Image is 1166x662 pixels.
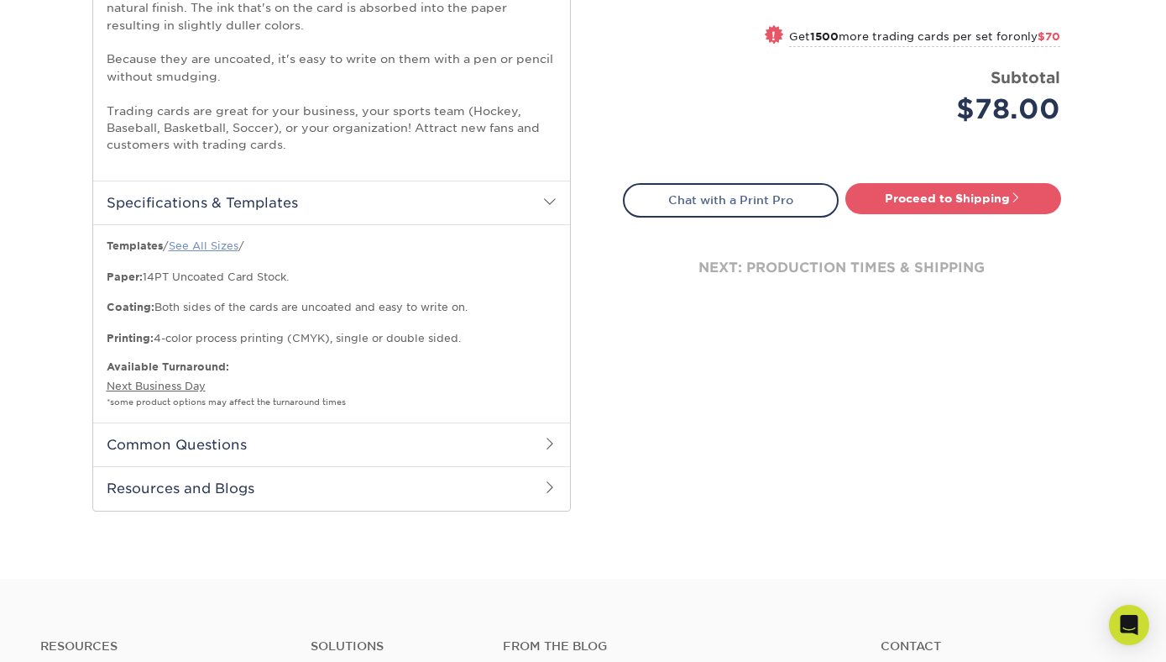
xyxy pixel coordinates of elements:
b: Templates [107,239,163,252]
h2: Resources and Blogs [93,466,570,510]
span: ! [771,27,776,45]
small: *some product options may affect the turnaround times [107,397,346,407]
strong: Subtotal [991,68,1060,87]
span: only [1013,30,1060,43]
a: Chat with a Print Pro [623,183,839,217]
small: Get more trading cards per set for [789,30,1060,47]
strong: Printing: [107,332,154,344]
a: Proceed to Shipping [845,183,1061,213]
h2: Specifications & Templates [93,181,570,224]
a: See All Sizes [169,239,238,252]
a: Contact [881,639,1126,654]
strong: Coating: [107,301,154,313]
div: next: production times & shipping [623,218,1061,318]
div: Open Intercom Messenger [1109,605,1149,645]
strong: Paper: [107,271,143,283]
p: / / 14PT Uncoated Card Stock. Both sides of the cards are uncoated and easy to write on. 4-color ... [107,239,557,346]
h4: Resources [40,639,285,654]
h4: Solutions [311,639,478,654]
h2: Common Questions [93,423,570,466]
b: Available Turnaround: [107,360,229,373]
div: $78.00 [855,89,1060,129]
span: $70 [1038,30,1060,43]
a: Next Business Day [107,380,206,392]
h4: From the Blog [503,639,835,654]
strong: 1500 [810,30,839,43]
